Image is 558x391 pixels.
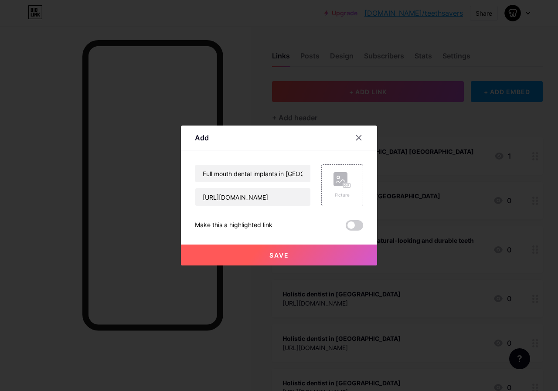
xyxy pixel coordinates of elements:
div: Picture [333,192,351,198]
input: Title [195,165,310,182]
input: URL [195,188,310,206]
span: Save [269,252,289,259]
div: Add [195,133,209,143]
button: Save [181,245,377,265]
div: Make this a highlighted link [195,220,272,231]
